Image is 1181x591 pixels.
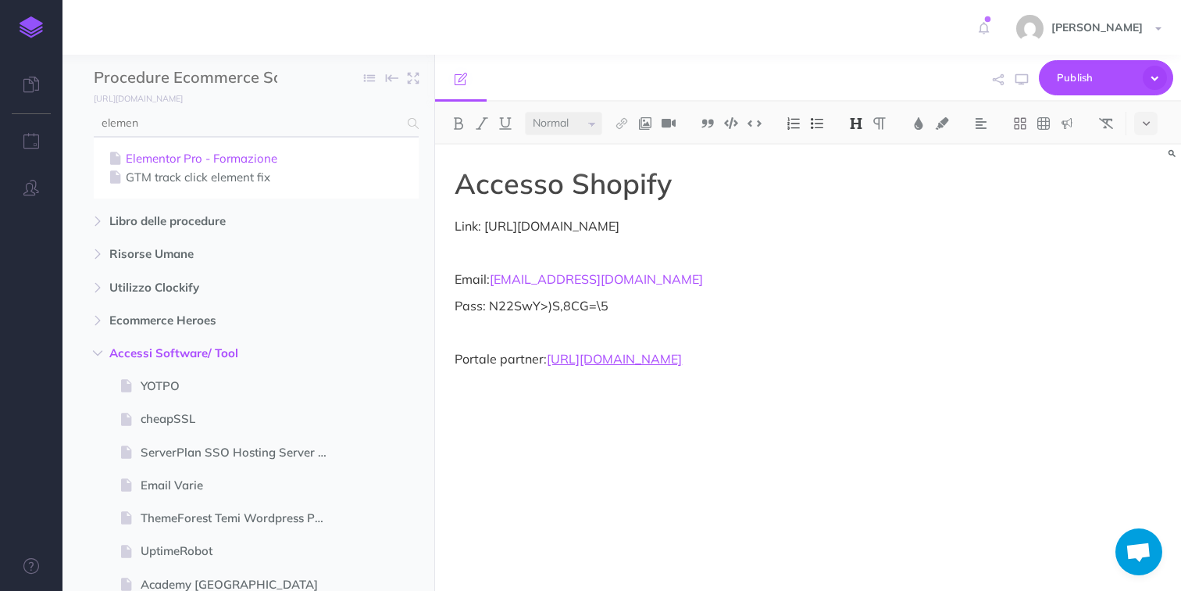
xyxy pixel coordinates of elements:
[1044,20,1151,34] span: [PERSON_NAME]
[141,509,341,528] span: ThemeForest Temi Wordpress Prestashop Envato
[810,117,824,130] img: Unordered list button
[1099,117,1113,130] img: Clear styles button
[141,476,341,495] span: Email Varie
[849,117,863,130] img: Headings dropdown button
[455,168,937,199] h1: Accesso Shopify
[105,149,407,168] a: Elementor Pro - Formazione
[1060,117,1074,130] img: Callout dropdown menu button
[455,217,937,235] p: Link: [URL][DOMAIN_NAME]
[935,117,949,130] img: Text background color button
[974,117,988,130] img: Alignment dropdown menu button
[455,270,937,288] p: Email:
[109,311,321,330] span: Ecommerce Heroes
[615,117,629,130] img: Link button
[490,271,703,287] a: [EMAIL_ADDRESS][DOMAIN_NAME]
[105,168,407,187] a: GTM track click element fix
[475,117,489,130] img: Italic button
[109,245,321,263] span: Risorse Umane
[94,109,398,138] input: Search
[451,117,466,130] img: Bold button
[787,117,801,130] img: Ordered list button
[455,349,937,368] p: Portale partner:
[1036,117,1051,130] img: Create table button
[94,93,183,104] small: [URL][DOMAIN_NAME]
[724,117,738,129] img: Code block button
[1115,528,1162,575] div: Aprire la chat
[747,117,762,129] img: Inline code button
[109,278,321,297] span: Utilizzo Clockify
[912,117,926,130] img: Text color button
[455,296,937,315] p: Pass: N22SwY>)S,8CG=\5
[141,443,341,462] span: ServerPlan SSO Hosting Server Domini
[109,212,321,231] span: Libro delle procedure
[638,117,652,130] img: Add image button
[109,344,321,363] span: Accessi Software/ Tool
[662,117,676,130] img: Add video button
[20,16,43,38] img: logo-mark.svg
[62,90,198,106] a: [URL][DOMAIN_NAME]
[872,117,887,130] img: Paragraph button
[141,542,341,561] span: UptimeRobot
[547,351,682,367] a: [URL][DOMAIN_NAME]
[1057,66,1135,90] span: Publish
[141,377,341,396] span: YOTPO
[94,66,277,90] input: Documentation Name
[498,117,512,130] img: Underline button
[141,410,341,428] span: cheapSSL
[1039,60,1173,95] button: Publish
[1016,15,1044,42] img: 0bad668c83d50851a48a38b229b40e4a.jpg
[701,117,715,130] img: Blockquote button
